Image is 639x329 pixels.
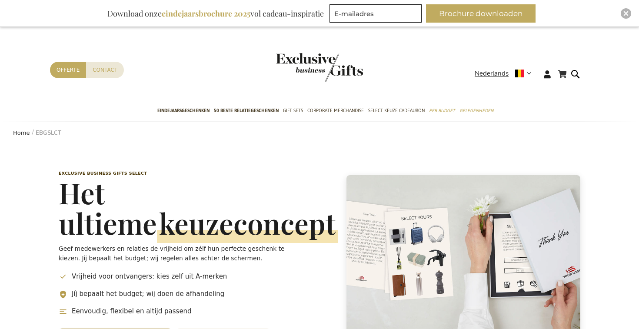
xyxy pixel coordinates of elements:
a: store logo [276,53,319,82]
div: Close [621,8,631,19]
span: Gift Sets [283,106,303,115]
input: E-mailadres [329,4,422,23]
span: Gelegenheden [459,106,493,115]
li: Jíj bepaalt het budget; wij doen de afhandeling [59,289,339,299]
h1: Het ultieme [59,177,339,238]
img: Close [623,11,629,16]
li: Vrijheid voor ontvangers: kies zelf uit A-merken [59,272,339,282]
a: Offerte [50,62,86,78]
ul: Belangrijkste voordelen [59,272,339,321]
b: eindejaarsbrochure 2025 [162,8,250,19]
p: Geef medewerkers en relaties de vrijheid om zélf hun perfecte geschenk te kiezen. Jij bepaalt het... [59,244,306,263]
span: Corporate Merchandise [307,106,364,115]
span: Per Budget [429,106,455,115]
a: Home [13,130,30,136]
p: Exclusive Business Gifts Select [59,170,339,176]
div: Download onze vol cadeau-inspiratie [103,4,328,23]
div: Nederlands [475,69,537,79]
a: Contact [86,62,124,78]
li: Eenvoudig, flexibel en altijd passend [59,306,339,316]
span: keuzeconcept [157,204,338,243]
strong: EBGSLCT [36,129,61,137]
form: marketing offers and promotions [329,4,424,25]
span: 50 beste relatiegeschenken [214,106,279,115]
span: Nederlands [475,69,509,79]
button: Brochure downloaden [426,4,536,23]
img: Exclusive Business gifts logo [276,53,363,82]
span: Eindejaarsgeschenken [157,106,210,115]
span: Select Keuze Cadeaubon [368,106,425,115]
